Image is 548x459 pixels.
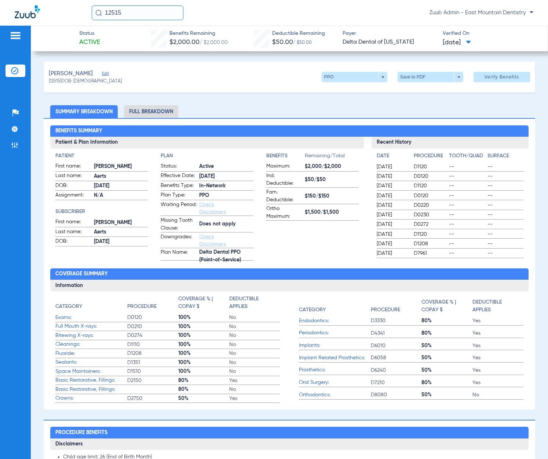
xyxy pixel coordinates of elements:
span: [PERSON_NAME] [49,69,93,78]
h4: Tooth/Quad [449,152,485,160]
span: Remaining/Total [305,152,359,162]
span: Basic Restorative, Fillings: [55,377,127,384]
span: D2750 [127,395,178,402]
span: 80% [421,330,472,337]
span: D4341 [371,330,422,337]
span: -- [487,221,523,228]
span: Yes [472,342,523,349]
h4: Category [55,303,82,311]
span: 100% [178,314,229,321]
span: D0120 [127,314,178,321]
span: 50% [421,342,472,349]
span: -- [449,211,485,219]
span: Active [199,163,253,170]
span: -- [449,221,485,228]
span: Effective Date: [161,172,197,181]
span: -- [449,250,485,257]
span: Zuub Admin - East Mountain Dentistry [430,9,533,16]
span: Periodontics: [299,329,371,337]
span: -- [487,192,523,199]
h2: Coverage Summary [50,268,529,280]
span: Verify Benefits [484,74,519,80]
h4: Date [377,152,408,160]
span: Cleanings: [55,341,127,348]
span: [DATE] [377,221,408,228]
span: Maximum: [266,162,302,171]
app-breakdown-title: Tooth/Quad [449,152,485,162]
h4: Patient [55,152,148,160]
span: 50% [421,354,472,361]
span: Verified On [443,30,536,37]
span: Implant Related Prosthetics: [299,354,371,362]
h2: Benefits Summary [50,125,529,137]
span: D0120 [414,192,446,199]
span: [DATE] [377,211,408,219]
span: First name: [55,218,91,227]
span: Last name: [55,172,91,181]
span: -- [487,231,523,238]
span: Benefits Type: [161,182,197,191]
span: [PERSON_NAME] [94,219,148,227]
span: D1208 [414,240,446,247]
span: Oral Surgery: [299,379,371,386]
span: -- [487,211,523,219]
span: Prosthetics: [299,366,371,374]
span: Exams: [55,314,127,322]
span: Benefits Remaining [169,30,228,37]
span: Implants: [299,342,371,349]
span: D7961 [414,250,446,257]
span: Endodontics: [299,317,371,325]
app-breakdown-title: Plan [161,152,253,160]
span: Delta Dental PPO (Point-of-Service) [199,253,253,260]
span: In-Network [199,182,253,190]
a: Check Disclaimers [199,234,226,247]
span: D1120 [414,231,446,238]
span: Deductible Remaining [272,30,325,37]
span: -- [449,192,485,199]
app-breakdown-title: Procedure [414,152,446,162]
span: Fam. Deductible: [266,188,302,204]
span: Ind. Deductible: [266,172,302,187]
span: [DATE] [199,173,253,180]
span: 100% [178,323,229,330]
span: Full Mouth X-rays: [55,323,127,330]
h4: Procedure [371,306,400,314]
span: Yes [229,377,280,384]
span: Yes [229,395,280,402]
span: -- [449,231,485,238]
h2: Procedure Benefits [50,427,529,438]
span: Space Maintainers: [55,368,127,375]
span: Yes [472,379,523,386]
span: 100% [178,332,229,339]
span: [DATE] [377,192,408,199]
span: D1120 [414,163,446,170]
span: D0210 [127,323,178,330]
span: 80% [178,386,229,393]
button: PPO [322,72,387,82]
img: Zuub Logo [15,5,40,18]
span: D1510 [127,368,178,375]
span: No [229,359,280,366]
span: D1208 [127,350,178,357]
span: Aerts [94,173,148,180]
h4: Deductible Applies [229,295,276,311]
h3: Patient & Plan Information [50,137,364,148]
span: Fluoride: [55,350,127,357]
button: Verify Benefits [474,72,530,82]
span: No [229,350,280,357]
span: [DATE] [443,38,471,47]
h4: Benefits [266,152,305,160]
span: -- [487,163,523,170]
span: No [229,368,280,375]
span: Missing Tooth Clause: [161,217,197,232]
span: [PERSON_NAME] [94,163,148,170]
span: [DATE] [377,163,408,170]
span: 80% [421,317,472,324]
app-breakdown-title: Category [299,295,371,316]
span: Delta Dental of [US_STATE] [343,38,436,47]
span: 100% [178,359,229,366]
span: No [229,332,280,339]
app-breakdown-title: Category [55,295,127,313]
span: No [229,323,280,330]
span: No [472,391,523,399]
